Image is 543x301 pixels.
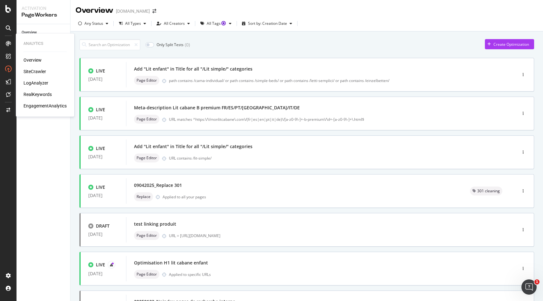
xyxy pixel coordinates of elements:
button: All TagsTooltip anchor [198,18,234,29]
div: Domaine: [DOMAIN_NAME] [17,17,72,22]
a: RealKeywords [23,91,52,98]
div: Sort by: Creation Date [248,22,287,25]
button: Create Optimization [485,39,534,49]
div: [DATE] [88,77,118,82]
div: URL matches ^https:\/\/monlitcabane\.com\/(fr|es|en|pt|it|de)\/[a-z0-9\-]+-b-premium\/\d+-[a-z0-9... [169,117,490,122]
div: neutral label [134,154,159,162]
div: Meta-description Lit cabane B premium FR/ES/PT/[GEOGRAPHIC_DATA]/IT/DE [134,105,300,111]
div: 09042025_Replace 301 [134,182,182,188]
input: Search an Optimization [79,39,140,50]
div: neutral label [134,270,159,279]
div: Any Status [84,22,103,25]
img: tab_domain_overview_orange.svg [26,37,31,42]
div: [DATE] [88,193,118,198]
button: Any Status [76,18,111,29]
div: LIVE [96,262,105,268]
span: Page Editor [137,117,157,121]
span: 1 [534,279,540,284]
div: neutral label [134,115,159,124]
div: Create Optimization [493,42,529,47]
div: Overview [22,29,37,36]
div: [DATE] [88,232,118,237]
img: tab_keywords_by_traffic_grey.svg [73,37,78,42]
div: [DATE] [88,154,118,159]
div: test linking produit [134,221,176,227]
span: Replace [137,195,151,199]
span: Page Editor [137,79,157,82]
div: LIVE [96,184,105,190]
div: Applied to all your pages [163,194,206,200]
div: [DOMAIN_NAME] [116,8,150,14]
div: Tooltip anchor [221,20,226,26]
span: Page Editor [137,234,157,237]
div: URL contains /lit-simple/ [169,155,490,161]
div: LIVE [96,145,105,152]
span: 301 cleaning [477,189,500,193]
div: Domaine [33,38,49,42]
div: All Creators [164,22,185,25]
a: LogAnalyzer [23,80,48,86]
div: [DATE] [88,115,118,120]
div: Applied to specific URLs [169,272,211,277]
div: arrow-right-arrow-left [152,9,156,13]
div: LIVE [96,106,105,113]
div: DRAFT [96,223,110,229]
div: Add "Lit enfant" in Title for all "/Lit simple/" categories [134,143,252,150]
div: Add "Lit enfant" in Title for all "/Lit simple/" categories [134,66,252,72]
div: ( 0 ) [185,42,190,48]
div: Mots-clés [80,38,96,42]
button: Sort by: Creation Date [239,18,295,29]
div: Overview [76,5,113,16]
iframe: Intercom live chat [521,279,537,295]
div: path contains /cama-individual/ or path contains /simple-beds/ or path contains /letti-semplici/ ... [169,78,490,83]
div: Only Split Tests [157,42,184,47]
span: Page Editor [137,156,157,160]
div: [DATE] [88,271,118,276]
div: Optimisation H1 lit cabane enfant [134,260,208,266]
button: All Creators [154,18,192,29]
div: neutral label [134,76,159,85]
img: website_grey.svg [10,17,15,22]
div: neutral label [470,187,502,195]
button: All Types [116,18,149,29]
img: logo_orange.svg [10,10,15,15]
a: Overview [22,29,66,36]
div: PageWorkers [22,11,65,19]
a: Overview [23,57,42,63]
div: v 4.0.25 [18,10,31,15]
div: LIVE [96,68,105,74]
div: All Tags [207,22,226,25]
a: EngagementAnalytics [23,103,67,109]
div: All Types [125,22,141,25]
span: Page Editor [137,272,157,276]
div: URL = [URL][DOMAIN_NAME] [169,233,490,238]
div: Analytics [23,41,67,46]
div: neutral label [134,192,153,201]
div: Activation [22,5,65,11]
div: neutral label [134,231,159,240]
a: SiteCrawler [23,68,46,75]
